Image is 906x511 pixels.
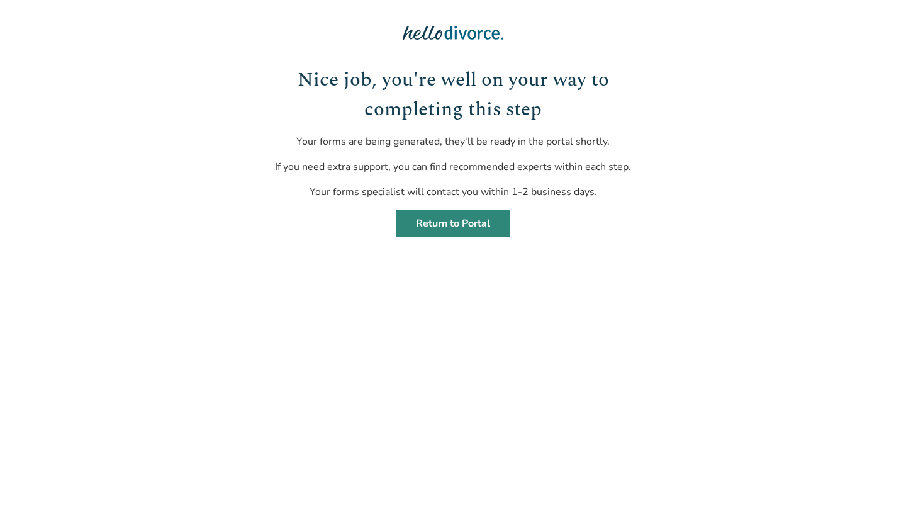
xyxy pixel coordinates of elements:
p: Your forms are being generated, they'll be ready in the portal shortly. [264,134,643,149]
h1: Nice job, you're well on your way to completing this step [264,65,643,124]
p: If you need extra support, you can find recommended experts within each step. [264,159,643,174]
img: Hello Divorce Logo [403,20,503,45]
p: Your forms specialist will contact you within 1-2 business days. [264,184,643,199]
a: Return to Portal [396,210,510,237]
